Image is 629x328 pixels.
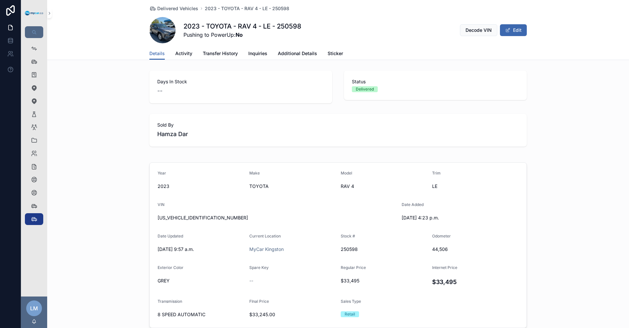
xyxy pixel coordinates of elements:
span: Model [341,171,352,175]
div: Delivered [356,86,374,92]
a: Activity [175,48,192,61]
span: -- [249,277,253,284]
span: Sold By [157,122,519,128]
span: Current Location [249,234,281,238]
span: Odometer [432,234,451,238]
a: Additional Details [278,48,317,61]
span: RAV 4 [341,183,427,190]
span: Date Updated [158,234,183,238]
span: Transmission [158,299,182,304]
a: MyCar Kingston [249,246,284,253]
span: Decode VIN [466,27,492,33]
a: Inquiries [248,48,267,61]
span: VIN [158,202,164,207]
span: 8 SPEED AUTOMATIC [158,311,244,318]
span: Regular Price [341,265,366,270]
span: -- [157,86,162,95]
span: Sticker [328,50,343,57]
span: 2023 [158,183,244,190]
span: Trim [432,171,441,175]
a: Transfer History [203,48,238,61]
span: Additional Details [278,50,317,57]
span: Year [158,171,166,175]
span: Sales Type [341,299,361,304]
span: GREY [158,277,244,284]
span: [DATE] 9:57 a.m. [158,246,244,253]
span: TOYOTA [249,183,336,190]
span: Stock # [341,234,355,238]
span: 44,506 [432,246,519,253]
span: Transfer History [203,50,238,57]
span: Hamza Dar [157,130,188,139]
h1: 2023 - TOYOTA - RAV 4 - LE - 250598 [183,22,301,31]
a: 2023 - TOYOTA - RAV 4 - LE - 250598 [205,5,289,12]
strong: No [236,31,243,38]
span: Date Added [402,202,424,207]
span: Details [149,50,165,57]
span: Days In Stock [157,78,324,85]
span: $33,495 [341,277,427,284]
span: Spare Key [249,265,269,270]
span: $33,245.00 [249,311,336,318]
a: Details [149,48,165,60]
h4: $33,495 [432,277,519,286]
button: Edit [500,24,527,36]
span: Exterior Color [158,265,183,270]
div: scrollable content [21,38,47,234]
span: Delivered Vehicles [157,5,198,12]
a: Delivered Vehicles [149,5,198,12]
span: LE [432,183,519,190]
div: Retail [345,311,355,317]
span: Pushing to PowerUp: [183,31,301,39]
span: LM [30,304,38,312]
span: [DATE] 4:23 p.m. [402,215,488,221]
span: Make [249,171,260,175]
span: Activity [175,50,192,57]
span: Status [352,78,519,85]
span: [US_VEHICLE_IDENTIFICATION_NUMBER] [158,215,396,221]
a: Sticker [328,48,343,61]
span: Inquiries [248,50,267,57]
span: 250598 [341,246,427,253]
span: Internet Price [432,265,457,270]
button: Decode VIN [460,24,497,36]
span: FInal Price [249,299,269,304]
img: App logo [25,11,43,16]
